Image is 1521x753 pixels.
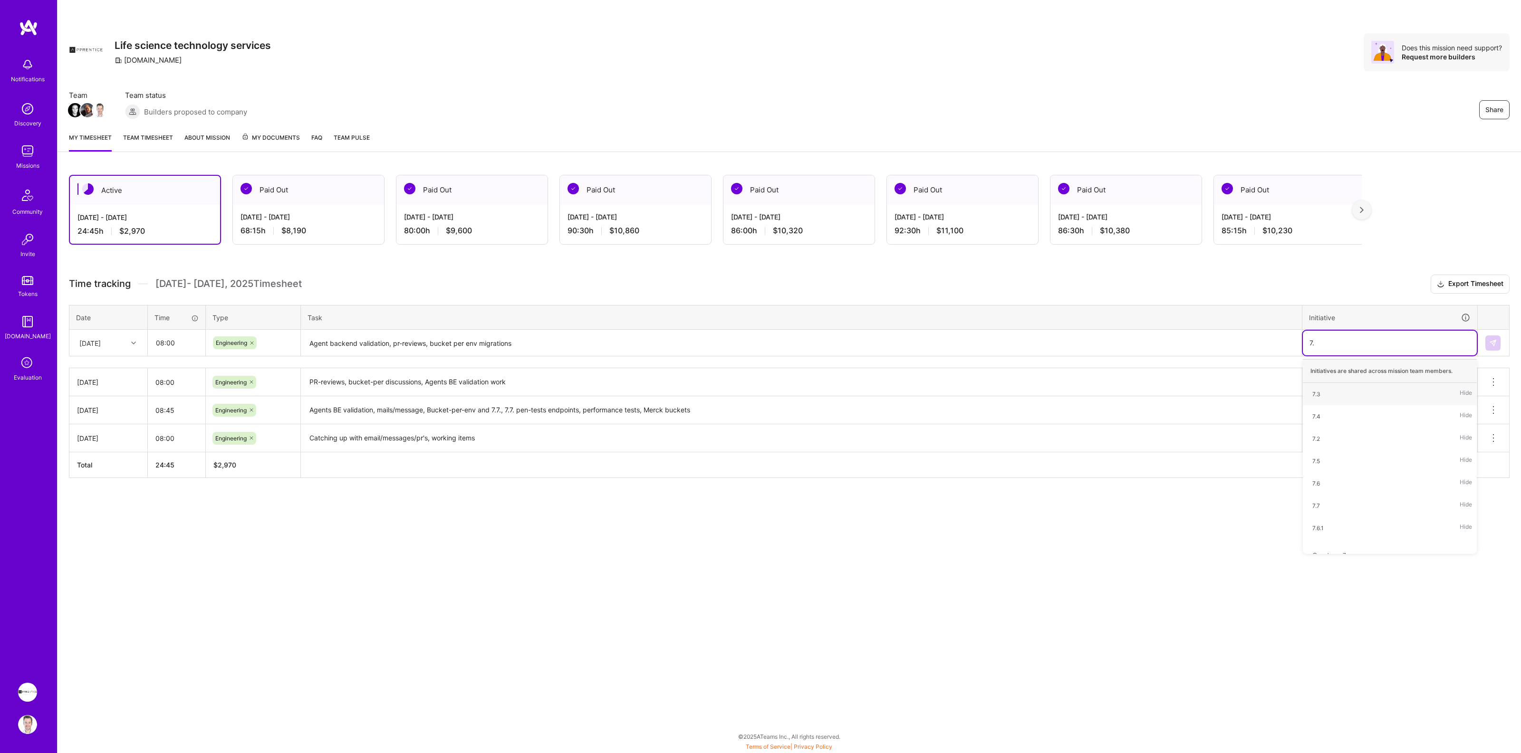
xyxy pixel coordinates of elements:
[568,226,703,236] div: 90:30 h
[69,90,106,100] span: Team
[69,305,148,330] th: Date
[1050,175,1202,204] div: Paid Out
[115,55,182,65] div: [DOMAIN_NAME]
[115,39,271,51] h3: Life science technology services
[18,99,37,118] img: discovery
[1100,226,1130,236] span: $10,380
[1308,544,1472,566] div: Create
[11,74,45,84] div: Notifications
[746,743,832,750] span: |
[301,305,1302,330] th: Task
[19,19,38,36] img: logo
[281,226,306,236] span: $8,190
[131,341,136,345] i: icon Chevron
[731,183,742,194] img: Paid Out
[69,33,103,67] img: Company Logo
[1214,175,1365,204] div: Paid Out
[302,425,1301,451] textarea: Catching up with email/messages/pr's, working items
[241,133,300,143] span: My Documents
[334,134,370,141] span: Team Pulse
[80,103,95,117] img: Team Member Avatar
[1460,432,1472,445] span: Hide
[311,133,322,152] a: FAQ
[18,312,37,331] img: guide book
[77,433,140,443] div: [DATE]
[1360,207,1364,213] img: right
[1460,499,1472,512] span: Hide
[731,212,867,222] div: [DATE] - [DATE]
[1312,478,1320,488] div: 7.6
[216,339,247,346] span: Engineering
[68,103,82,117] img: Team Member Avatar
[1312,389,1320,399] div: 7.3
[1312,456,1320,466] div: 7.5
[609,226,639,236] span: $10,860
[1460,477,1472,490] span: Hide
[302,397,1301,423] textarea: Agents BE validation, mails/message, Bucket-per-env and 7.7., 7.7. pen-tests endpoints, performan...
[77,405,140,415] div: [DATE]
[895,183,906,194] img: Paid Out
[20,249,35,259] div: Invite
[723,175,875,204] div: Paid Out
[22,276,33,285] img: tokens
[148,398,205,423] input: HH:MM
[16,184,39,207] img: Community
[77,226,212,236] div: 24:45 h
[1402,52,1502,61] div: Request more builders
[18,289,38,299] div: Tokens
[746,743,790,750] a: Terms of Service
[69,133,112,152] a: My timesheet
[16,683,39,702] a: Apprentice: Life science technology services
[148,330,205,355] input: HH:MM
[241,226,376,236] div: 68:15 h
[1338,549,1352,562] span: 7.
[77,377,140,387] div: [DATE]
[206,305,301,330] th: Type
[887,175,1038,204] div: Paid Out
[119,226,145,236] span: $2,970
[1222,212,1357,222] div: [DATE] - [DATE]
[1437,279,1444,289] i: icon Download
[215,379,247,386] span: Engineering
[215,407,247,414] span: Engineering
[18,230,37,249] img: Invite
[125,104,140,119] img: Builders proposed to company
[1485,105,1503,114] span: Share
[731,226,867,236] div: 86:00 h
[1479,100,1510,119] button: Share
[148,370,205,395] input: HH:MM
[1303,359,1477,383] div: Initiatives are shared across mission team members.
[404,183,415,194] img: Paid Out
[1460,455,1472,467] span: Hide
[1058,183,1069,194] img: Paid Out
[1262,226,1292,236] span: $10,230
[773,226,803,236] span: $10,320
[895,212,1030,222] div: [DATE] - [DATE]
[18,683,37,702] img: Apprentice: Life science technology services
[93,103,107,117] img: Team Member Avatar
[12,207,43,217] div: Community
[14,118,41,128] div: Discovery
[568,183,579,194] img: Paid Out
[1460,522,1472,534] span: Hide
[1371,41,1394,64] img: Avatar
[82,183,94,195] img: Active
[302,331,1301,356] textarea: Agent backend validation, pr-reviews, bucket per env migrations
[404,226,540,236] div: 80:00 h
[184,133,230,152] a: About Mission
[57,724,1521,748] div: © 2025 ATeams Inc., All rights reserved.
[16,715,39,734] a: User Avatar
[148,426,205,451] input: HH:MM
[155,278,302,290] span: [DATE] - [DATE] , 2025 Timesheet
[233,175,384,204] div: Paid Out
[1058,226,1194,236] div: 86:30 h
[148,452,206,478] th: 24:45
[18,55,37,74] img: bell
[70,176,220,205] div: Active
[144,107,247,117] span: Builders proposed to company
[1431,275,1510,294] button: Export Timesheet
[1058,212,1194,222] div: [DATE] - [DATE]
[1312,434,1320,444] div: 7.2
[241,212,376,222] div: [DATE] - [DATE]
[794,743,832,750] a: Privacy Policy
